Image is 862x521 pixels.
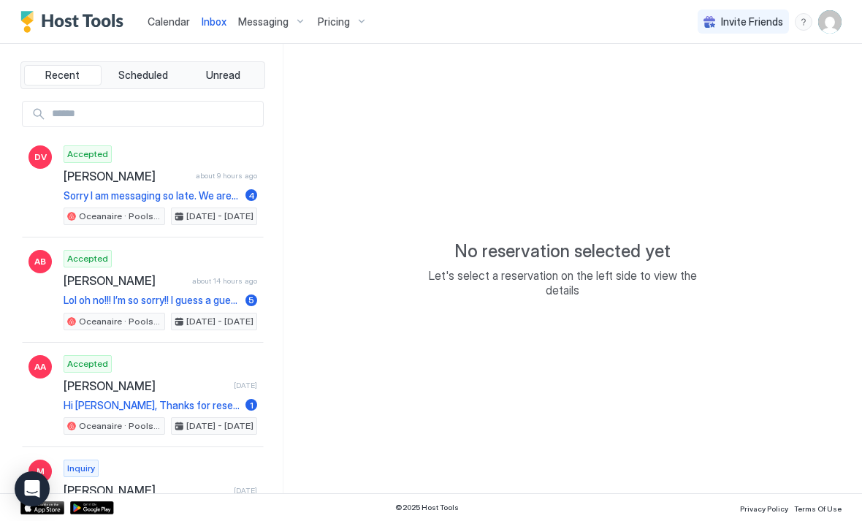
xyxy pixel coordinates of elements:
a: Inbox [202,14,226,29]
a: Calendar [148,14,190,29]
span: Oceanaire · Poolside Paradise! Bunk Beds+Two Pools+Tiki Bar [79,210,161,223]
span: [PERSON_NAME] [64,273,186,288]
button: Recent [24,65,102,85]
span: [DATE] [234,381,257,390]
div: User profile [818,10,842,34]
button: Unread [184,65,262,85]
span: Let's select a reservation on the left side to view the details [416,268,709,297]
span: No reservation selected yet [454,240,671,262]
span: M [37,465,45,478]
span: DV [34,151,47,164]
span: Calendar [148,15,190,28]
span: Recent [45,69,80,82]
div: menu [795,13,812,31]
span: © 2025 Host Tools [395,503,459,512]
span: Accepted [67,252,108,265]
div: Open Intercom Messenger [15,471,50,506]
span: Accepted [67,148,108,161]
span: 4 [248,190,255,201]
a: Privacy Policy [740,500,788,515]
a: Host Tools Logo [20,11,130,33]
input: Input Field [46,102,263,126]
span: Scheduled [118,69,168,82]
span: Hi [PERSON_NAME], Thanks for reserving Oceanaire in Perdido Key! I'll send you check-in informati... [64,399,240,412]
span: Inquiry [67,462,95,475]
span: Messaging [238,15,289,28]
span: Oceanaire · Poolside Paradise! Bunk Beds+Two Pools+Tiki Bar [79,315,161,328]
span: Invite Friends [721,15,783,28]
a: Google Play Store [70,501,114,514]
a: App Store [20,501,64,514]
span: Privacy Policy [740,504,788,513]
a: Terms Of Use [794,500,842,515]
span: Lol oh no!!! I’m so sorry!! I guess a guest couldn’t figure out the remote so just unscrewed them... [64,294,240,307]
span: [PERSON_NAME] [64,169,190,183]
span: Terms Of Use [794,504,842,513]
span: Accepted [67,357,108,370]
span: 5 [248,294,254,305]
span: about 9 hours ago [196,171,257,180]
span: [PERSON_NAME] [64,483,228,498]
div: tab-group [20,61,265,89]
span: Sorry I am messaging so late. We are planning for [DATE] and noticed there was an umbrella on fro... [64,189,240,202]
span: AB [34,255,46,268]
span: [DATE] - [DATE] [186,315,253,328]
span: about 14 hours ago [192,276,257,286]
span: Pricing [318,15,350,28]
button: Scheduled [104,65,182,85]
span: [DATE] - [DATE] [186,419,253,433]
span: AA [34,360,46,373]
span: [DATE] - [DATE] [186,210,253,223]
span: [PERSON_NAME] [64,379,228,393]
span: Unread [206,69,240,82]
span: Oceanaire · Poolside Paradise! Bunk Beds+Two Pools+Tiki Bar [79,419,161,433]
span: [DATE] [234,486,257,495]
span: Inbox [202,15,226,28]
span: 1 [250,400,253,411]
